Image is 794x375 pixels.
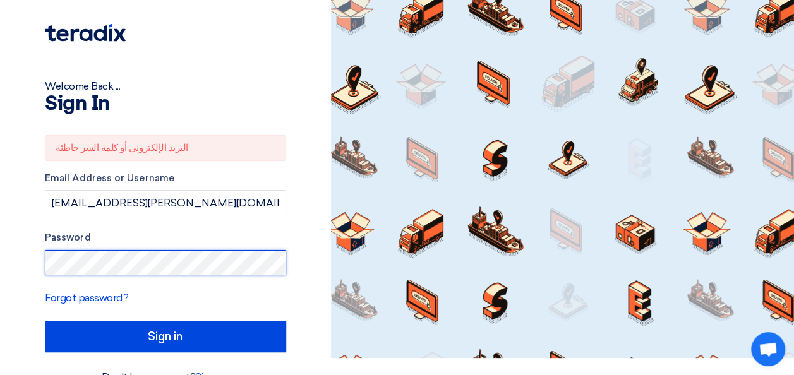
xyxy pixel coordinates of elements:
[45,171,286,186] label: Email Address or Username
[45,94,286,114] h1: Sign In
[45,190,286,215] input: Enter your business email or username
[45,79,286,94] div: Welcome Back ...
[751,332,785,366] a: Open chat
[45,292,128,304] a: Forgot password?
[45,135,286,161] div: البريد الإلكتروني أو كلمة السر خاطئة
[45,321,286,352] input: Sign in
[45,230,286,245] label: Password
[45,24,126,42] img: Teradix logo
